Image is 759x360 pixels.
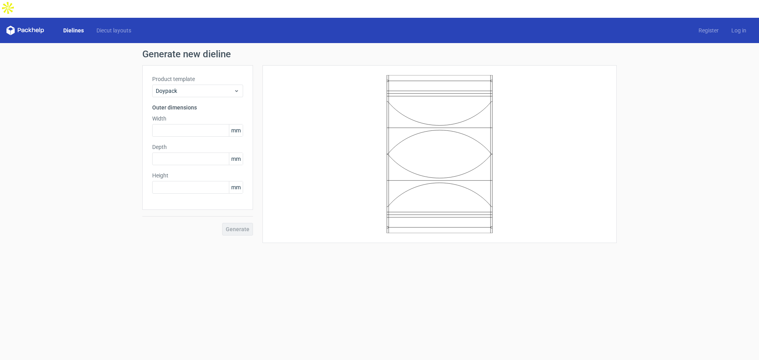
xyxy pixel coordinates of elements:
a: Diecut layouts [90,26,138,34]
label: Product template [152,75,243,83]
span: mm [229,153,243,165]
span: mm [229,124,243,136]
a: Register [692,26,725,34]
h3: Outer dimensions [152,104,243,111]
span: Doypack [156,87,234,95]
label: Depth [152,143,243,151]
span: mm [229,181,243,193]
label: Height [152,172,243,179]
a: Log in [725,26,753,34]
h1: Generate new dieline [142,49,617,59]
a: Dielines [57,26,90,34]
label: Width [152,115,243,123]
